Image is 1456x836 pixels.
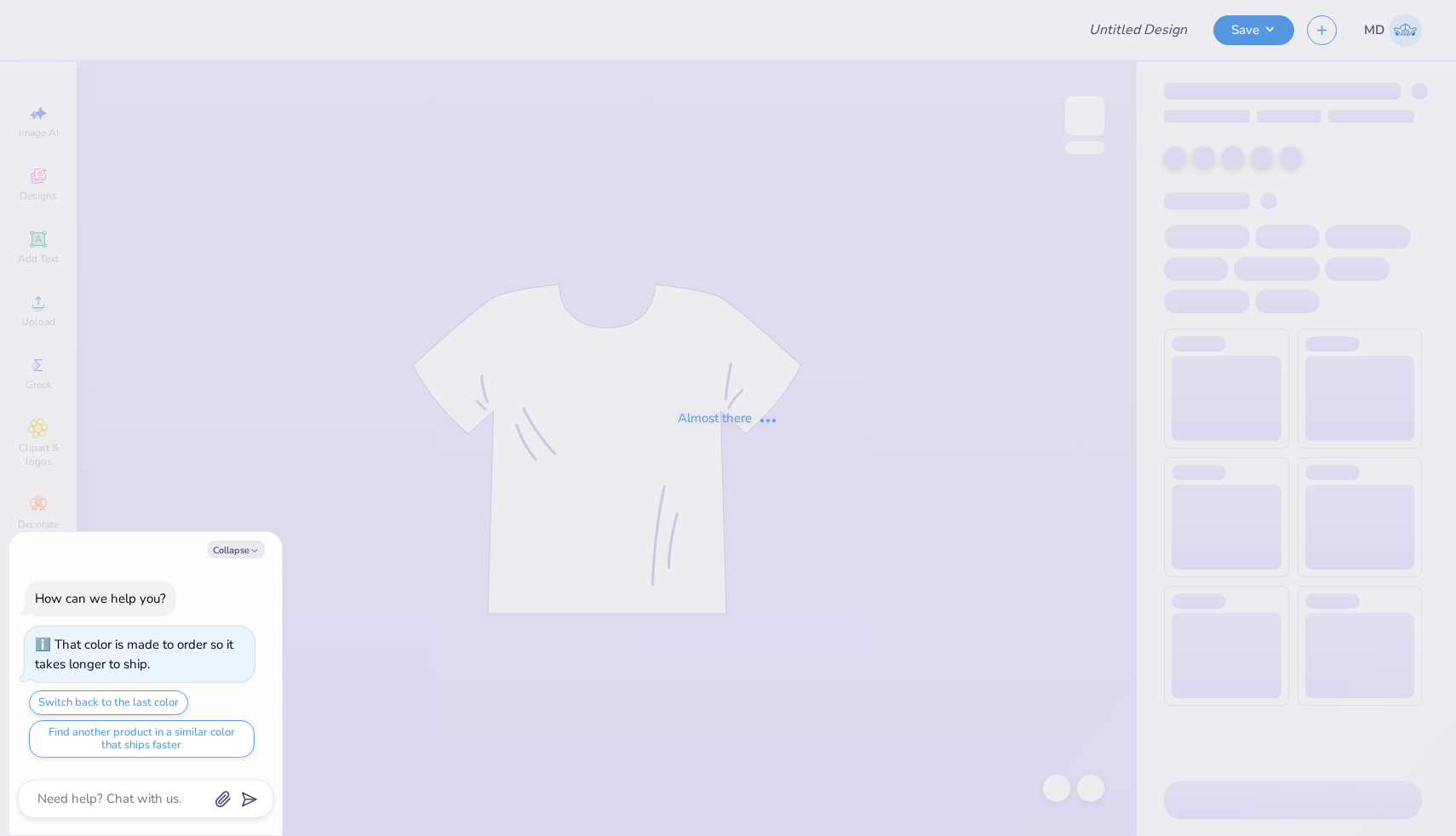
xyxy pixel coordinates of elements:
div: How can we help you? [35,590,166,607]
button: Switch back to the last color [29,690,188,715]
button: Find another product in a similar color that ships faster [29,720,255,758]
div: That color is made to order so it takes longer to ship. [35,636,233,673]
div: Almost there [678,409,778,428]
button: Collapse [208,541,265,558]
